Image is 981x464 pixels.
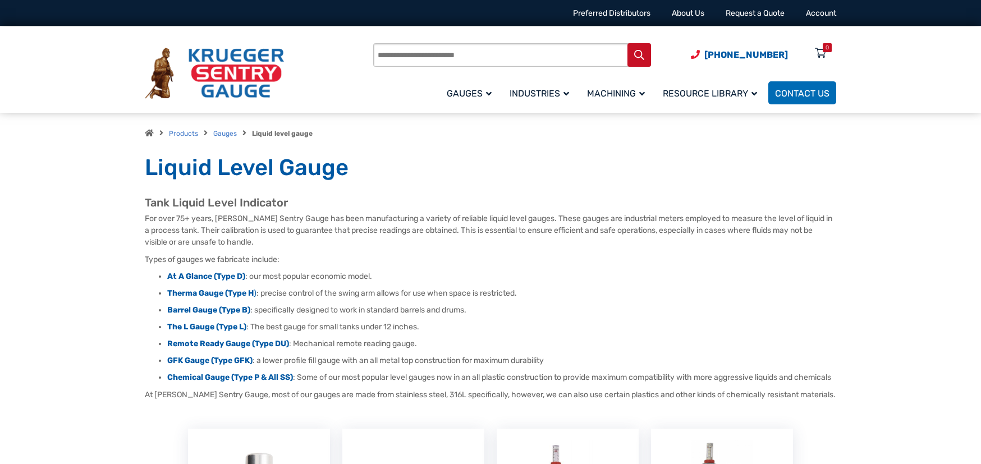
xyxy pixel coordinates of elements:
li: : The best gauge for small tanks under 12 inches. [167,321,836,333]
a: Account [806,8,836,18]
a: Contact Us [768,81,836,104]
span: Gauges [447,88,492,99]
a: Therma Gauge (Type H) [167,288,256,298]
div: 0 [826,43,829,52]
span: [PHONE_NUMBER] [704,49,788,60]
a: Products [169,130,198,137]
h2: Tank Liquid Level Indicator [145,196,836,210]
a: At A Glance (Type D) [167,272,245,281]
a: The L Gauge (Type L) [167,322,246,332]
li: : Some of our most popular level gauges now in an all plastic construction to provide maximum com... [167,372,836,383]
a: Preferred Distributors [573,8,650,18]
span: Contact Us [775,88,829,99]
img: Krueger Sentry Gauge [145,48,284,99]
li: : our most popular economic model. [167,271,836,282]
a: Machining [580,80,656,106]
span: Machining [587,88,645,99]
a: Request a Quote [726,8,785,18]
strong: Therma Gauge (Type H [167,288,254,298]
span: Resource Library [663,88,757,99]
li: : precise control of the swing arm allows for use when space is restricted. [167,288,836,299]
a: Barrel Gauge (Type B) [167,305,250,315]
h1: Liquid Level Gauge [145,154,836,182]
p: For over 75+ years, [PERSON_NAME] Sentry Gauge has been manufacturing a variety of reliable liqui... [145,213,836,248]
a: Remote Ready Gauge (Type DU) [167,339,289,348]
p: At [PERSON_NAME] Sentry Gauge, most of our gauges are made from stainless steel, 316L specificall... [145,389,836,401]
a: GFK Gauge (Type GFK) [167,356,253,365]
p: Types of gauges we fabricate include: [145,254,836,265]
a: Gauges [213,130,237,137]
strong: Liquid level gauge [252,130,313,137]
li: : specifically designed to work in standard barrels and drums. [167,305,836,316]
a: Phone Number (920) 434-8860 [691,48,788,62]
a: Industries [503,80,580,106]
a: Resource Library [656,80,768,106]
li: : a lower profile fill gauge with an all metal top construction for maximum durability [167,355,836,366]
a: Chemical Gauge (Type P & All SS) [167,373,293,382]
li: : Mechanical remote reading gauge. [167,338,836,350]
a: About Us [672,8,704,18]
span: Industries [510,88,569,99]
a: Gauges [440,80,503,106]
